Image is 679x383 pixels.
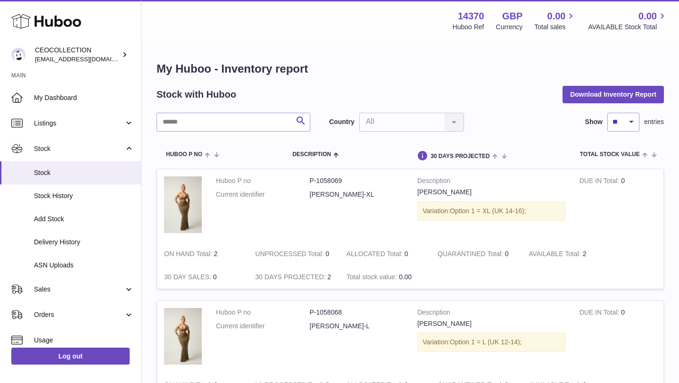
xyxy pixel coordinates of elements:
[522,242,613,266] td: 2
[417,333,565,352] div: Variation:
[164,273,213,283] strong: 30 DAY SALES
[292,151,331,158] span: Description
[248,266,339,289] td: 2
[34,310,124,319] span: Orders
[547,10,566,23] span: 0.00
[431,153,490,159] span: 30 DAYS PROJECTED
[417,308,565,319] strong: Description
[572,169,663,242] td: 0
[34,93,134,102] span: My Dashboard
[34,261,134,270] span: ASN Uploads
[450,338,522,346] span: Option 1 = L (UK 12-14);
[638,10,657,23] span: 0.00
[34,336,134,345] span: Usage
[216,190,310,199] dt: Current identifier
[580,308,621,318] strong: DUE IN Total
[310,308,404,317] dd: P-1058068
[34,215,134,224] span: Add Stock
[450,207,526,215] span: Option 1 = XL (UK 14-16);
[458,10,484,23] strong: 14370
[347,250,405,260] strong: ALLOCATED Total
[34,238,134,247] span: Delivery History
[399,273,412,281] span: 0.00
[157,88,236,101] h2: Stock with Huboo
[157,266,248,289] td: 0
[534,23,576,32] span: Total sales
[34,191,134,200] span: Stock History
[310,322,404,331] dd: [PERSON_NAME]-L
[166,151,202,158] span: Huboo P no
[35,46,120,64] div: CEOCOLLECTION
[164,176,202,233] img: product image
[157,61,664,76] h1: My Huboo - Inventory report
[34,144,124,153] span: Stock
[216,322,310,331] dt: Current identifier
[563,86,664,103] button: Download Inventory Report
[572,301,663,374] td: 0
[255,273,327,283] strong: 30 DAYS PROJECTED
[248,242,339,266] td: 0
[588,23,668,32] span: AVAILABLE Stock Total
[580,151,640,158] span: Total stock value
[438,250,505,260] strong: QUARANTINED Total
[11,348,130,365] a: Log out
[505,250,509,258] span: 0
[339,242,431,266] td: 0
[644,117,664,126] span: entries
[164,308,202,365] img: product image
[453,23,484,32] div: Huboo Ref
[534,10,576,32] a: 0.00 Total sales
[310,190,404,199] dd: [PERSON_NAME]-XL
[34,119,124,128] span: Listings
[580,177,621,187] strong: DUE IN Total
[310,176,404,185] dd: P-1058069
[216,176,310,185] dt: Huboo P no
[164,250,214,260] strong: ON HAND Total
[588,10,668,32] a: 0.00 AVAILABLE Stock Total
[34,168,134,177] span: Stock
[34,285,124,294] span: Sales
[529,250,582,260] strong: AVAILABLE Total
[417,176,565,188] strong: Description
[35,55,139,63] span: [EMAIL_ADDRESS][DOMAIN_NAME]
[585,117,603,126] label: Show
[496,23,523,32] div: Currency
[255,250,325,260] strong: UNPROCESSED Total
[417,319,565,328] div: [PERSON_NAME]
[347,273,399,283] strong: Total stock value
[216,308,310,317] dt: Huboo P no
[11,48,25,62] img: jferguson@ceocollection.co.uk
[329,117,355,126] label: Country
[157,242,248,266] td: 2
[417,188,565,197] div: [PERSON_NAME]
[502,10,522,23] strong: GBP
[417,201,565,221] div: Variation:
